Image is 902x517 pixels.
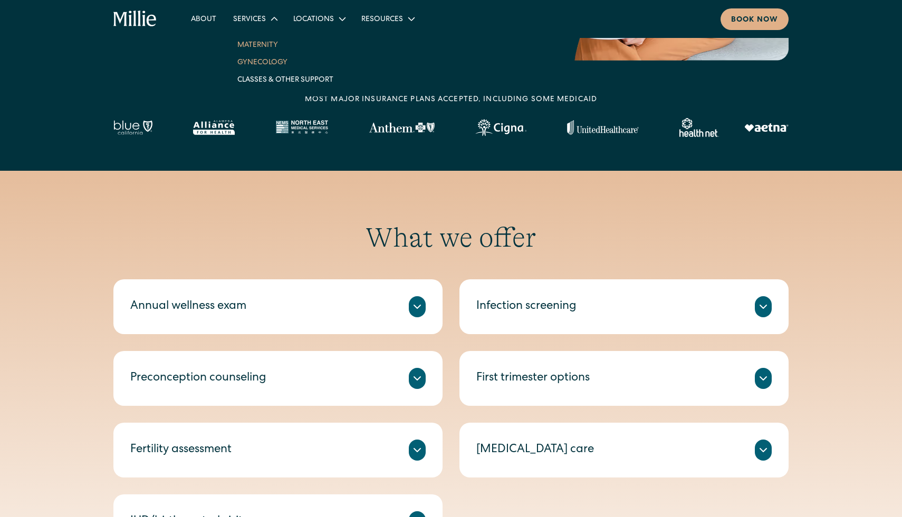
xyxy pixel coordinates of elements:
[369,122,435,133] img: Anthem Logo
[475,119,526,136] img: Cigna logo
[113,11,157,27] a: home
[305,94,597,105] div: MOST MAJOR INSURANCE PLANS ACCEPTED, INCLUDING some MEDICAID
[225,10,285,27] div: Services
[476,298,577,316] div: Infection screening
[229,36,342,53] a: Maternity
[130,298,246,316] div: Annual wellness exam
[130,442,232,459] div: Fertility assessment
[193,120,235,135] img: Alameda Alliance logo
[353,10,422,27] div: Resources
[744,123,789,132] img: Aetna logo
[130,370,266,387] div: Preconception counseling
[183,10,225,27] a: About
[229,71,342,88] a: Classes & Other Support
[476,370,590,387] div: First trimester options
[113,120,152,135] img: Blue California logo
[361,14,403,25] div: Resources
[731,15,778,26] div: Book now
[679,118,719,137] img: Healthnet logo
[567,120,639,135] img: United Healthcare logo
[293,14,334,25] div: Locations
[225,27,346,96] nav: Services
[233,14,266,25] div: Services
[275,120,328,135] img: North East Medical Services logo
[285,10,353,27] div: Locations
[476,442,594,459] div: [MEDICAL_DATA] care
[721,8,789,30] a: Book now
[229,53,342,71] a: Gynecology
[113,221,789,254] h2: What we offer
